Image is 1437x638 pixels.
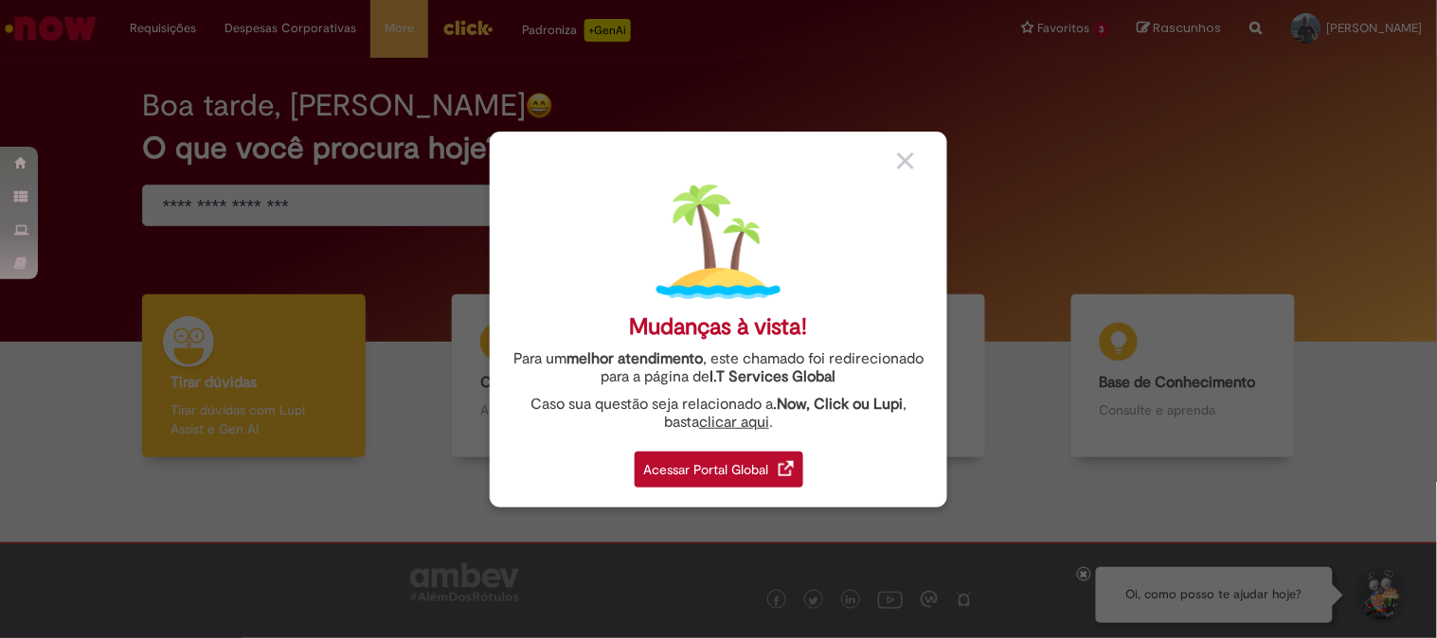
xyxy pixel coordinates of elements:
[566,349,703,368] strong: melhor atendimento
[656,180,781,304] img: island.png
[504,396,933,432] div: Caso sua questão seja relacionado a , basta .
[635,452,803,487] div: Acessar Portal Global
[779,461,794,476] img: redirect_link.png
[710,357,836,386] a: I.T Services Global
[630,313,808,341] div: Mudanças à vista!
[504,350,933,386] div: Para um , este chamado foi redirecionado para a página de
[699,402,769,432] a: clicar aqui
[635,441,803,487] a: Acessar Portal Global
[897,152,914,169] img: close_button_grey.png
[773,395,903,414] strong: .Now, Click ou Lupi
